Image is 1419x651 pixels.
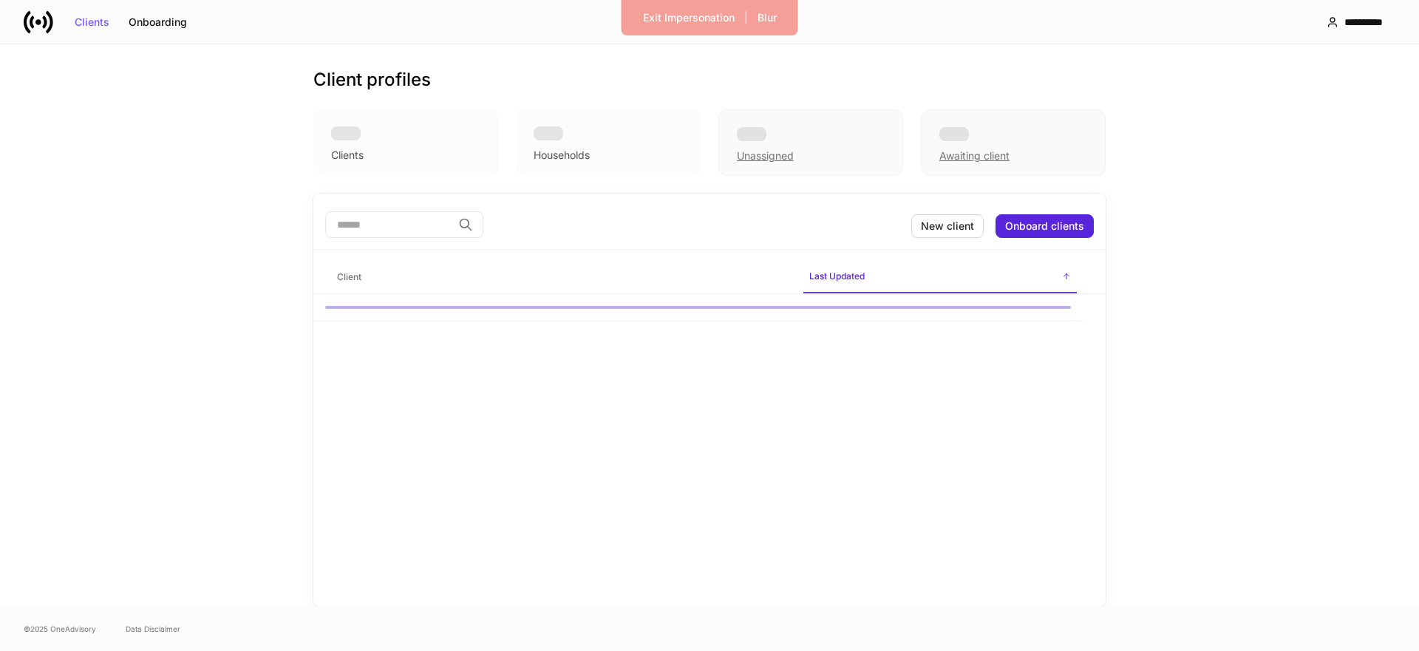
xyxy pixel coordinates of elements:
[803,262,1077,293] span: Last Updated
[534,148,590,163] div: Households
[331,262,792,293] span: Client
[337,270,361,284] h6: Client
[758,13,777,23] div: Blur
[119,10,197,34] button: Onboarding
[129,17,187,27] div: Onboarding
[331,148,364,163] div: Clients
[996,214,1094,238] button: Onboard clients
[921,109,1106,176] div: Awaiting client
[748,6,786,30] button: Blur
[921,221,974,231] div: New client
[24,623,96,635] span: © 2025 OneAdvisory
[809,269,865,283] h6: Last Updated
[911,214,984,238] button: New client
[939,149,1010,163] div: Awaiting client
[313,68,431,92] h3: Client profiles
[737,149,794,163] div: Unassigned
[643,13,735,23] div: Exit Impersonation
[633,6,744,30] button: Exit Impersonation
[75,17,109,27] div: Clients
[718,109,903,176] div: Unassigned
[126,623,180,635] a: Data Disclaimer
[65,10,119,34] button: Clients
[1005,221,1084,231] div: Onboard clients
